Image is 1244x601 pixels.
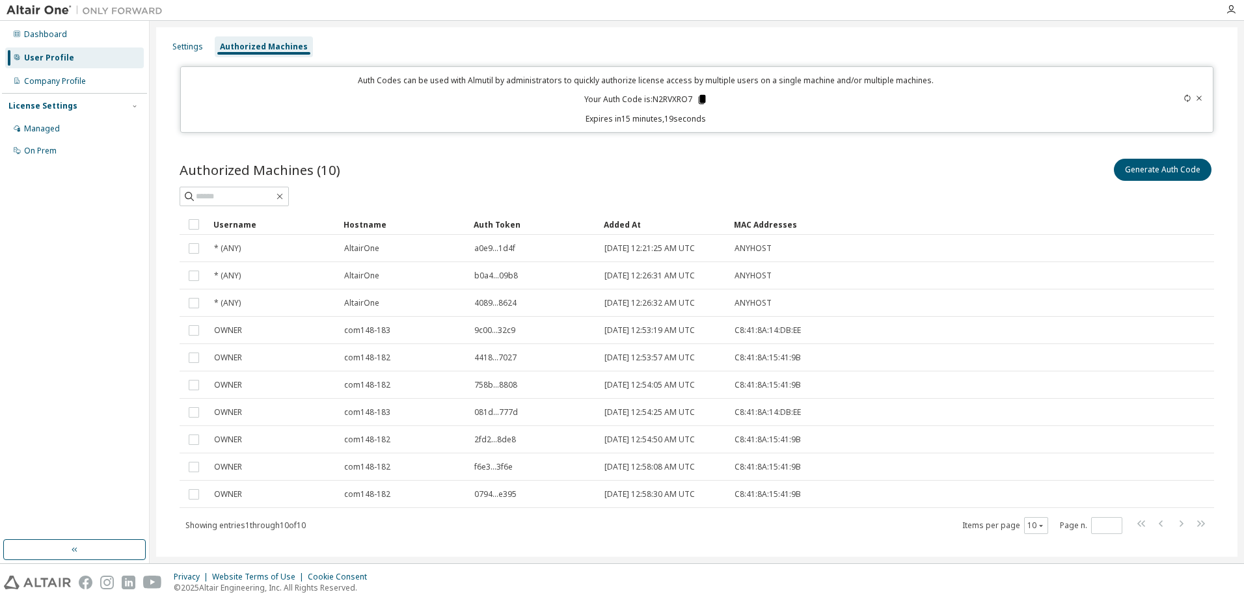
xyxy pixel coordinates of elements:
div: Hostname [344,214,463,235]
span: * (ANY) [214,298,241,308]
span: OWNER [214,434,242,445]
span: [DATE] 12:54:05 AM UTC [604,380,695,390]
span: [DATE] 12:53:19 AM UTC [604,325,695,336]
img: linkedin.svg [122,576,135,589]
div: Auth Token [474,214,593,235]
span: OWNER [214,462,242,472]
div: On Prem [24,146,57,156]
button: 10 [1027,520,1045,531]
span: C8:41:8A:15:41:9B [735,462,801,472]
span: [DATE] 12:53:57 AM UTC [604,353,695,363]
div: Settings [172,42,203,52]
span: com148-182 [344,462,390,472]
div: Managed [24,124,60,134]
span: f6e3...3f6e [474,462,513,472]
span: com148-182 [344,353,390,363]
span: Authorized Machines (10) [180,161,340,179]
span: [DATE] 12:54:25 AM UTC [604,407,695,418]
span: OWNER [214,407,242,418]
span: [DATE] 12:54:50 AM UTC [604,434,695,445]
div: License Settings [8,101,77,111]
button: Generate Auth Code [1114,159,1211,181]
span: AltairOne [344,298,379,308]
span: [DATE] 12:58:08 AM UTC [604,462,695,472]
span: Page n. [1060,517,1122,534]
span: C8:41:8A:14:DB:EE [735,407,801,418]
span: * (ANY) [214,243,241,254]
span: ANYHOST [735,298,772,308]
span: b0a4...09b8 [474,271,518,281]
div: User Profile [24,53,74,63]
span: com148-182 [344,380,390,390]
div: Cookie Consent [308,572,375,582]
span: com148-183 [344,407,390,418]
div: Authorized Machines [220,42,308,52]
span: C8:41:8A:14:DB:EE [735,325,801,336]
span: Items per page [962,517,1048,534]
span: 4418...7027 [474,353,517,363]
div: Dashboard [24,29,67,40]
span: [DATE] 12:58:30 AM UTC [604,489,695,500]
span: 9c00...32c9 [474,325,515,336]
span: com148-182 [344,434,390,445]
div: Website Terms of Use [212,572,308,582]
span: [DATE] 12:21:25 AM UTC [604,243,695,254]
p: Your Auth Code is: N2RVXRO7 [584,94,708,105]
img: instagram.svg [100,576,114,589]
span: * (ANY) [214,271,241,281]
div: Privacy [174,572,212,582]
span: 2fd2...8de8 [474,434,516,445]
span: AltairOne [344,243,379,254]
span: C8:41:8A:15:41:9B [735,434,801,445]
span: [DATE] 12:26:31 AM UTC [604,271,695,281]
span: C8:41:8A:15:41:9B [735,489,801,500]
span: 4089...8624 [474,298,517,308]
span: Showing entries 1 through 10 of 10 [185,520,306,531]
span: OWNER [214,325,242,336]
img: youtube.svg [143,576,162,589]
div: Added At [604,214,723,235]
div: MAC Addresses [734,214,1071,235]
p: © 2025 Altair Engineering, Inc. All Rights Reserved. [174,582,375,593]
img: altair_logo.svg [4,576,71,589]
span: OWNER [214,353,242,363]
span: OWNER [214,489,242,500]
div: Username [213,214,333,235]
img: Altair One [7,4,169,17]
span: a0e9...1d4f [474,243,515,254]
p: Expires in 15 minutes, 19 seconds [189,113,1104,124]
span: 081d...777d [474,407,518,418]
span: com148-182 [344,489,390,500]
img: facebook.svg [79,576,92,589]
span: C8:41:8A:15:41:9B [735,380,801,390]
p: Auth Codes can be used with Almutil by administrators to quickly authorize license access by mult... [189,75,1104,86]
span: C8:41:8A:15:41:9B [735,353,801,363]
span: 0794...e395 [474,489,517,500]
span: OWNER [214,380,242,390]
span: com148-183 [344,325,390,336]
span: AltairOne [344,271,379,281]
span: ANYHOST [735,243,772,254]
span: [DATE] 12:26:32 AM UTC [604,298,695,308]
span: ANYHOST [735,271,772,281]
span: 758b...8808 [474,380,517,390]
div: Company Profile [24,76,86,87]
